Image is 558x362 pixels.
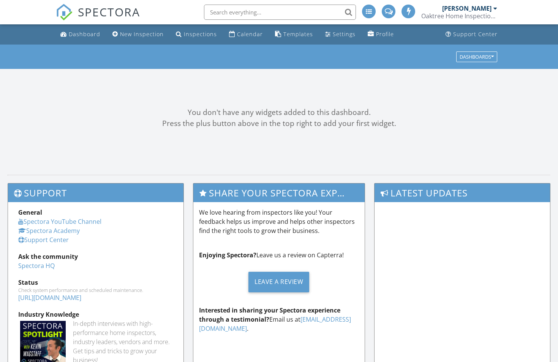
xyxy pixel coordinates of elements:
[18,293,81,302] a: [URL][DOMAIN_NAME]
[322,27,359,41] a: Settings
[173,27,220,41] a: Inspections
[442,5,492,12] div: [PERSON_NAME]
[193,183,364,202] h3: Share Your Spectora Experience
[18,226,80,235] a: Spectora Academy
[204,5,356,20] input: Search everything...
[226,27,266,41] a: Calendar
[78,4,140,20] span: SPECTORA
[109,27,167,41] a: New Inspection
[8,107,550,118] div: You don't have any widgets added to this dashboard.
[443,27,501,41] a: Support Center
[283,30,313,38] div: Templates
[421,12,497,20] div: Oaktree Home Inspections
[376,30,394,38] div: Profile
[57,27,103,41] a: Dashboard
[375,183,550,202] h3: Latest Updates
[199,315,351,333] a: [EMAIL_ADDRESS][DOMAIN_NAME]
[18,287,173,293] div: Check system performance and scheduled maintenance.
[460,54,494,59] div: Dashboards
[199,251,256,259] strong: Enjoying Spectora?
[8,118,550,129] div: Press the plus button above in the top right to add your first widget.
[199,250,359,260] p: Leave us a review on Capterra!
[8,183,183,202] h3: Support
[456,51,497,62] button: Dashboards
[184,30,217,38] div: Inspections
[18,252,173,261] div: Ask the community
[248,272,309,292] div: Leave a Review
[120,30,164,38] div: New Inspection
[237,30,263,38] div: Calendar
[56,4,73,21] img: The Best Home Inspection Software - Spectora
[272,27,316,41] a: Templates
[365,27,397,41] a: Profile
[18,208,42,217] strong: General
[199,306,340,324] strong: Interested in sharing your Spectora experience through a testimonial?
[69,30,100,38] div: Dashboard
[199,266,359,298] a: Leave a Review
[199,306,359,333] p: Email us at .
[199,208,359,235] p: We love hearing from inspectors like you! Your feedback helps us improve and helps other inspecto...
[18,236,69,244] a: Support Center
[56,10,140,26] a: SPECTORA
[453,30,498,38] div: Support Center
[18,262,55,270] a: Spectora HQ
[18,310,173,319] div: Industry Knowledge
[18,278,173,287] div: Status
[333,30,356,38] div: Settings
[18,217,101,226] a: Spectora YouTube Channel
